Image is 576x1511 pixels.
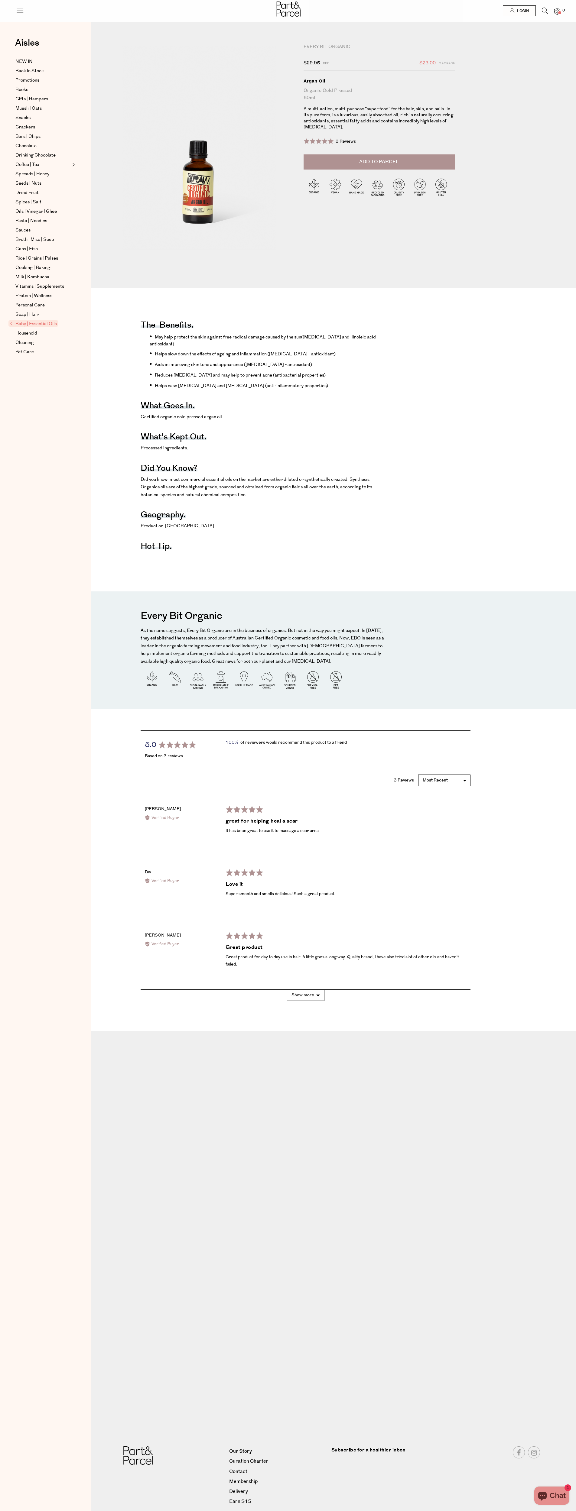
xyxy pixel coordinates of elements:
[15,227,31,234] span: Sauces
[15,86,70,93] a: Books
[71,161,75,168] button: Expand/Collapse Coffee | Tea
[15,77,70,84] a: Promotions
[15,86,28,93] span: Books
[439,59,455,67] span: Members
[15,58,70,65] a: NEW IN
[15,227,70,234] a: Sauces
[394,777,414,784] div: 3 Reviews
[15,302,45,309] span: Personal Care
[15,67,44,75] span: Back In Stock
[229,1447,327,1455] a: Our Story
[279,669,301,690] img: P_P-ICONS-Live_Bec_V11_Sourced_Direct.svg
[304,176,325,198] img: P_P-ICONS-Live_Bec_V11_Organic.svg
[15,339,34,346] span: Cleaning
[15,133,41,140] span: Bars | Chips
[15,264,70,271] a: Cooking | Baking
[431,176,452,198] img: P_P-ICONS-Live_Bec_V11_Gluten_Free.svg
[145,753,217,759] div: Based on 3 reviews
[226,827,466,835] p: It has been great to use it to massage a scar area.
[226,881,466,888] h2: Love it
[229,1487,327,1496] a: Delivery
[15,311,70,318] a: Soap | Hair
[15,217,70,225] a: Pasta | Noodles
[145,806,181,812] span: [PERSON_NAME]
[141,405,195,409] h4: What goes in.
[304,106,455,130] p: A multi-action, multi-purpose ''super food'' for the hair, skin, and nails -in its pure form, is ...
[141,413,386,421] p: Certified organic cold pressed argan oil.
[419,59,436,67] span: $23.00
[15,170,49,178] span: Spreads | Honey
[15,170,70,178] a: Spreads | Honey
[367,176,388,198] img: P_P-ICONS-Live_Bec_V11_Recycle_Packaging.svg
[276,2,301,17] img: Part&Parcel
[150,360,386,368] li: Aids in improving skin tone and appearance ([MEDICAL_DATA] - antioxidant)
[141,514,186,518] h4: Geography.
[145,932,181,938] span: [PERSON_NAME]
[15,255,70,262] a: Rice | Grains | Pulses
[325,176,346,198] img: P_P-ICONS-Live_Bec_V11_Vegan.svg
[15,152,70,159] a: Drinking Chocolate
[359,158,399,165] span: Add to Parcel
[503,5,536,16] a: Login
[532,1487,571,1506] inbox-online-store-chat: Shopify online store chat
[331,1446,438,1458] label: Subscribe for a healthier inbox
[141,476,372,498] span: ost commercial essential oils on the market are either diluted or synthetically created. Synthesi...
[15,124,70,131] a: Crackers
[15,114,70,121] a: Snacks
[141,607,222,625] h3: Every Bit Organic
[15,245,70,253] a: Cans | Fish
[15,199,70,206] a: Spices | Salt
[155,351,336,357] span: Helps slow down the effects of ageing and inflammation ([MEDICAL_DATA] - antioxidant)
[15,77,39,84] span: Promotions
[226,944,466,951] h2: Great product
[15,199,41,206] span: Spices | Salt
[304,87,455,102] div: Organic Cold Pressed 50ml
[304,59,320,67] span: $29.95
[15,95,70,103] a: Gifts | Hampers
[304,44,455,50] div: Every Bit Organic
[155,372,326,378] span: Reduces [MEDICAL_DATA] and may help to prevent acne (antibacterial properties)
[15,339,70,346] a: Cleaning
[15,124,35,131] span: Crackers
[15,348,70,356] a: Pet Care
[15,105,42,112] span: Muesli | Oats
[15,217,47,225] span: Pasta | Noodles
[229,1467,327,1476] a: Contact
[15,311,39,318] span: Soap | Hair
[15,36,39,50] span: Aisles
[561,8,566,13] span: 0
[256,669,278,690] img: P_P-ICONS-Live_Bec_V11_Australian_Owned.svg
[15,208,70,215] a: Oils | Vinegar | Ghee
[141,436,207,440] h4: What's kept out.
[15,245,38,253] span: Cans | Fish
[15,67,70,75] a: Back In Stock
[409,176,431,198] img: P_P-ICONS-Live_Bec_V11_Paraben_Free.svg
[123,1446,153,1465] img: Part&Parcel
[336,138,356,144] span: 3 Reviews
[15,95,48,103] span: Gifts | Hampers
[210,669,232,690] img: P_P-ICONS-Live_Bec_V11_Recyclable_Packaging.svg
[187,669,209,690] img: P_P-ICONS-Live_Bec_V11_Sustainable_Farmed.svg
[323,59,329,67] span: RRP
[240,739,347,746] span: of reviewers would recommend this product to a friend
[226,817,466,825] h2: great for helping heal a scar
[15,105,70,112] a: Muesli | Oats
[141,467,197,471] h4: Did you know?
[554,8,560,15] a: 0
[141,522,386,530] p: Product or [GEOGRAPHIC_DATA]
[233,669,255,690] img: P_P-ICONS-Live_Bec_V11_Locally_Made_2.svg
[15,161,70,168] a: Coffee | Tea
[15,208,57,215] span: Oils | Vinegar | Ghee
[141,324,194,328] h4: The benefits.
[226,891,466,898] p: Super smooth and smells delicious! Such a great product.
[15,58,33,65] span: NEW IN
[302,669,324,690] img: P_P-ICONS-Live_Bec_V11_Chemical_Free.svg
[10,320,70,328] a: Baby | Essential Oils
[155,383,328,389] span: Helps ease [MEDICAL_DATA] and [MEDICAL_DATA] (anti-inflammatory properties)
[15,302,70,309] a: Personal Care
[229,1497,327,1506] a: Earn $15
[325,669,347,690] img: P_P-ICONS-Live_Bec_V11_BPA_Free.svg
[15,142,37,150] span: Chocolate
[15,273,70,281] a: Milk | Kombucha
[145,941,217,947] div: Verified Buyer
